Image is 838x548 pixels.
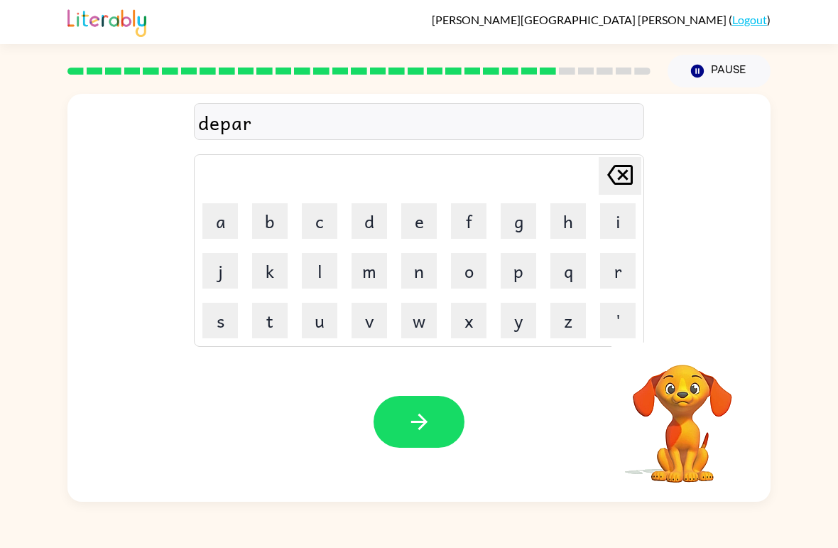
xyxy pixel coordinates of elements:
[501,203,536,239] button: g
[501,303,536,338] button: y
[432,13,771,26] div: ( )
[668,55,771,87] button: Pause
[202,303,238,338] button: s
[550,203,586,239] button: h
[202,203,238,239] button: a
[352,253,387,289] button: m
[302,303,337,338] button: u
[198,107,640,137] div: depar
[352,203,387,239] button: d
[600,253,636,289] button: r
[202,253,238,289] button: j
[401,253,437,289] button: n
[252,303,288,338] button: t
[67,6,146,37] img: Literably
[550,303,586,338] button: z
[302,253,337,289] button: l
[501,253,536,289] button: p
[732,13,767,26] a: Logout
[600,303,636,338] button: '
[401,303,437,338] button: w
[401,203,437,239] button: e
[352,303,387,338] button: v
[451,203,486,239] button: f
[252,253,288,289] button: k
[451,303,486,338] button: x
[600,203,636,239] button: i
[302,203,337,239] button: c
[252,203,288,239] button: b
[451,253,486,289] button: o
[432,13,729,26] span: [PERSON_NAME][GEOGRAPHIC_DATA] [PERSON_NAME]
[550,253,586,289] button: q
[611,343,753,485] video: Your browser must support playing .mp4 files to use Literably. Please try using another browser.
